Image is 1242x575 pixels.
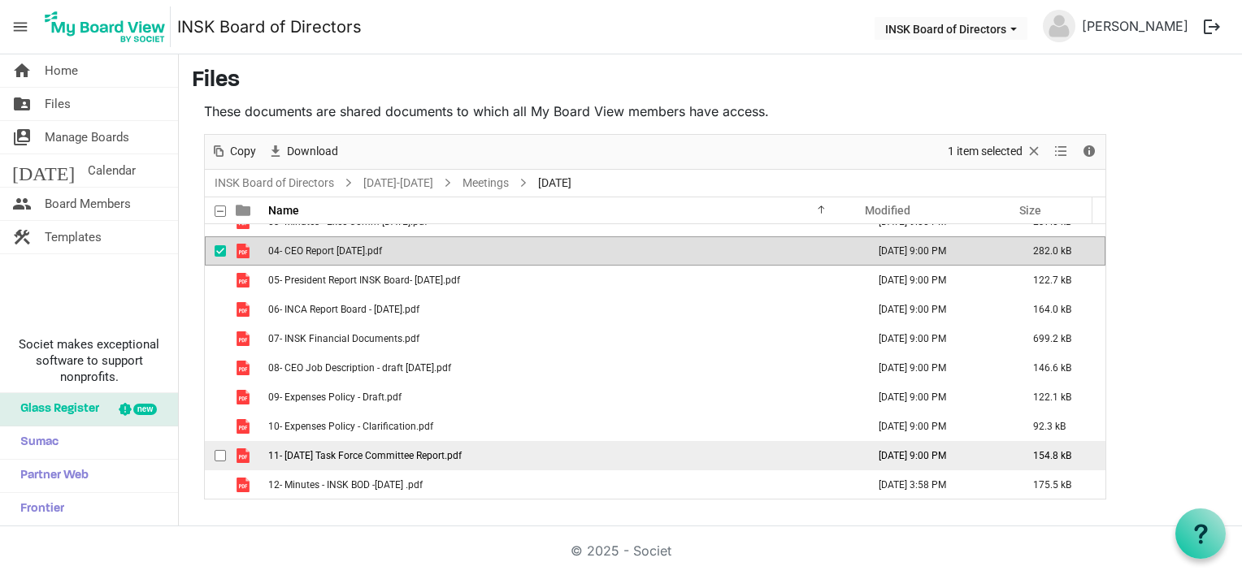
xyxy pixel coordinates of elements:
[285,141,340,162] span: Download
[268,391,402,403] span: 09- Expenses Policy - Draft.pdf
[1016,470,1105,499] td: 175.5 kB is template cell column header Size
[177,11,362,43] a: INSK Board of Directors
[268,362,451,374] span: 08- CEO Job Description - draft [DATE].pdf
[205,135,262,169] div: Copy
[228,141,258,162] span: Copy
[226,412,263,441] td: is template cell column header type
[12,426,59,459] span: Sumac
[40,6,177,47] a: My Board View Logo
[211,173,337,193] a: INSK Board of Directors
[1079,141,1101,162] button: Details
[265,141,341,162] button: Download
[1043,10,1075,42] img: no-profile-picture.svg
[204,102,1106,121] p: These documents are shared documents to which all My Board View members have access.
[45,221,102,253] span: Templates
[263,412,862,441] td: 10- Expenses Policy - Clarification.pdf is template cell column header Name
[946,141,1024,162] span: 1 item selected
[208,141,259,162] button: Copy
[226,295,263,324] td: is template cell column header type
[263,441,862,470] td: 11- 2024-10-15 Task Force Committee Report.pdf is template cell column header Name
[268,275,460,286] span: 05- President Report INSK Board- [DATE].pdf
[1016,412,1105,441] td: 92.3 kB is template cell column header Size
[862,412,1016,441] td: November 15, 2024 9:00 PM column header Modified
[263,324,862,353] td: 07- INSK Financial Documents.pdf is template cell column header Name
[12,121,32,153] span: switch_account
[263,236,862,266] td: 04- CEO Report Nov 2024.pdf is template cell column header Name
[1016,324,1105,353] td: 699.2 kB is template cell column header Size
[268,450,462,461] span: 11- [DATE] Task Force Committee Report.pdf
[226,236,263,266] td: is template cell column header type
[12,493,64,525] span: Frontier
[862,383,1016,412] td: November 15, 2024 9:00 PM column header Modified
[862,324,1016,353] td: November 15, 2024 9:00 PM column header Modified
[1016,295,1105,324] td: 164.0 kB is template cell column header Size
[45,188,131,220] span: Board Members
[12,54,32,87] span: home
[268,204,299,217] span: Name
[205,383,226,412] td: checkbox
[945,141,1045,162] button: Selection
[263,295,862,324] td: 06- INCA Report Board - 16 Nov 2024.pdf is template cell column header Name
[262,135,344,169] div: Download
[862,470,1016,499] td: January 30, 2025 3:58 PM column header Modified
[45,121,129,153] span: Manage Boards
[205,236,226,266] td: checkbox
[263,383,862,412] td: 09- Expenses Policy - Draft.pdf is template cell column header Name
[263,470,862,499] td: 12- Minutes - INSK BOD -16 Nov 2024 .pdf is template cell column header Name
[1048,135,1075,169] div: View
[862,353,1016,383] td: November 15, 2024 9:00 PM column header Modified
[268,421,433,432] span: 10- Expenses Policy - Clarification.pdf
[862,295,1016,324] td: November 15, 2024 9:00 PM column header Modified
[263,353,862,383] td: 08- CEO Job Description - draft 9-22-24.pdf is template cell column header Name
[1075,135,1103,169] div: Details
[1016,353,1105,383] td: 146.6 kB is template cell column header Size
[205,266,226,295] td: checkbox
[88,154,136,187] span: Calendar
[205,470,226,499] td: checkbox
[862,441,1016,470] td: November 15, 2024 9:00 PM column header Modified
[862,266,1016,295] td: November 15, 2024 9:00 PM column header Modified
[12,154,75,187] span: [DATE]
[45,88,71,120] span: Files
[1016,236,1105,266] td: 282.0 kB is template cell column header Size
[1016,441,1105,470] td: 154.8 kB is template cell column header Size
[268,304,419,315] span: 06- INCA Report Board - [DATE].pdf
[535,173,575,193] span: [DATE]
[1019,204,1041,217] span: Size
[862,236,1016,266] td: November 15, 2024 9:00 PM column header Modified
[12,393,99,426] span: Glass Register
[226,383,263,412] td: is template cell column header type
[205,295,226,324] td: checkbox
[1051,141,1070,162] button: View dropdownbutton
[226,353,263,383] td: is template cell column header type
[1195,10,1229,44] button: logout
[205,324,226,353] td: checkbox
[875,17,1027,40] button: INSK Board of Directors dropdownbutton
[268,216,428,227] span: 03- Minutes - Exec Comm [DATE].pdf
[12,188,32,220] span: people
[268,245,382,257] span: 04- CEO Report [DATE].pdf
[7,336,171,385] span: Societ makes exceptional software to support nonprofits.
[205,412,226,441] td: checkbox
[865,204,910,217] span: Modified
[1075,10,1195,42] a: [PERSON_NAME]
[192,67,1229,95] h3: Files
[226,324,263,353] td: is template cell column header type
[360,173,436,193] a: [DATE]-[DATE]
[268,479,423,491] span: 12- Minutes - INSK BOD -[DATE] .pdf
[459,173,512,193] a: Meetings
[1016,383,1105,412] td: 122.1 kB is template cell column header Size
[45,54,78,87] span: Home
[5,11,36,42] span: menu
[226,441,263,470] td: is template cell column header type
[942,135,1048,169] div: Clear selection
[1016,266,1105,295] td: 122.7 kB is template cell column header Size
[205,441,226,470] td: checkbox
[12,221,32,253] span: construction
[12,460,89,492] span: Partner Web
[226,470,263,499] td: is template cell column header type
[226,266,263,295] td: is template cell column header type
[40,6,171,47] img: My Board View Logo
[205,353,226,383] td: checkbox
[268,333,419,344] span: 07- INSK Financial Documents.pdf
